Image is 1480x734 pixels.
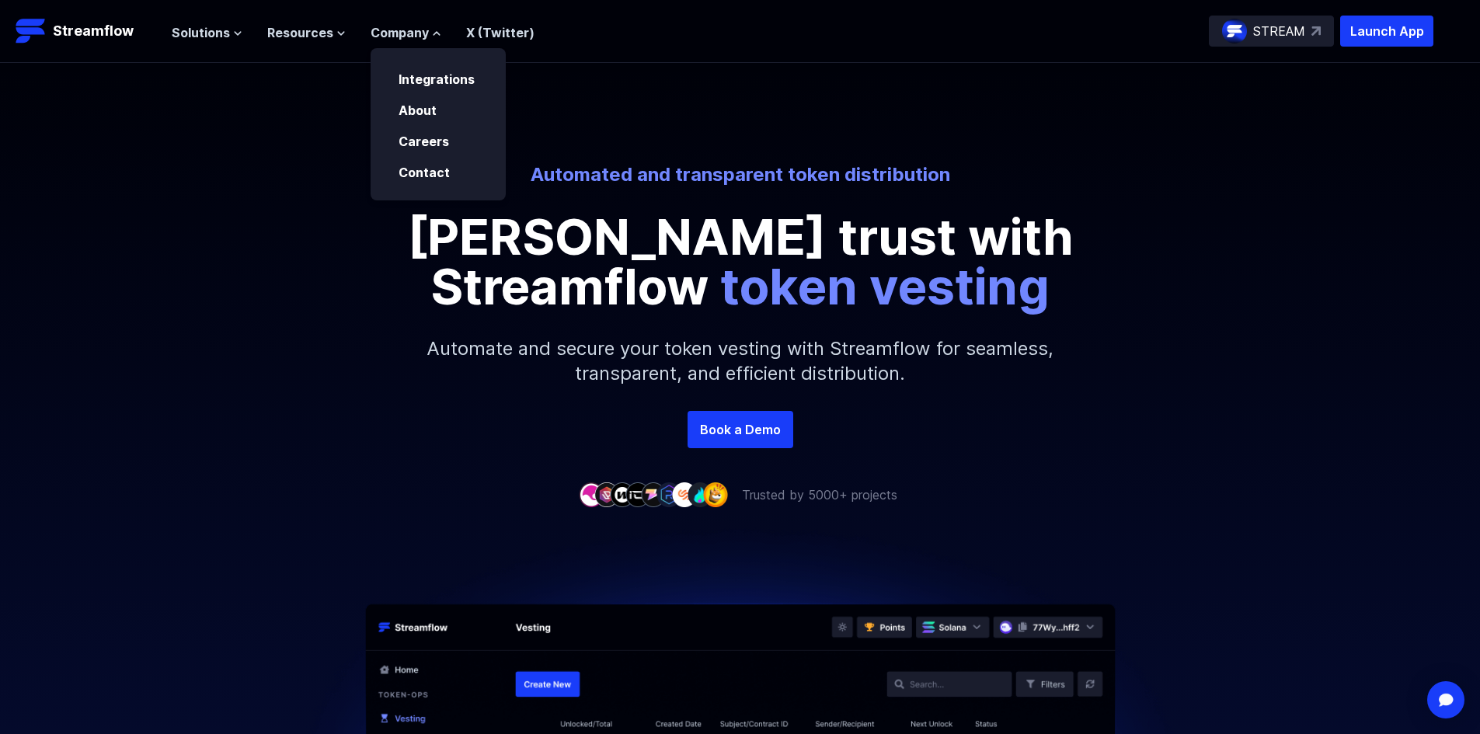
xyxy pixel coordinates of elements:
p: [PERSON_NAME] trust with Streamflow [391,212,1090,311]
img: top-right-arrow.svg [1311,26,1321,36]
img: company-7 [672,482,697,506]
img: company-8 [688,482,712,506]
button: Resources [267,23,346,42]
img: company-6 [656,482,681,506]
p: Trusted by 5000+ projects [742,485,897,504]
a: STREAM [1209,16,1334,47]
button: Solutions [172,23,242,42]
a: Careers [399,134,449,149]
a: X (Twitter) [466,25,535,40]
button: Company [371,23,441,42]
span: Resources [267,23,333,42]
img: Streamflow Logo [16,16,47,47]
img: company-1 [579,482,604,506]
p: Automate and secure your token vesting with Streamflow for seamless, transparent, and efficient d... [406,311,1074,411]
a: Integrations [399,71,475,87]
img: streamflow-logo-circle.png [1222,19,1247,43]
p: Streamflow [53,20,134,42]
a: Streamflow [16,16,156,47]
span: token vesting [720,256,1050,316]
a: About [399,103,437,118]
img: company-3 [610,482,635,506]
p: Automated and transparent token distribution [310,162,1171,187]
a: Book a Demo [688,411,793,448]
img: company-5 [641,482,666,506]
div: Open Intercom Messenger [1427,681,1464,718]
img: company-9 [703,482,728,506]
p: STREAM [1253,22,1305,40]
a: Contact [399,165,450,180]
img: company-4 [625,482,650,506]
span: Company [371,23,429,42]
button: Launch App [1340,16,1433,47]
img: company-2 [594,482,619,506]
span: Solutions [172,23,230,42]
